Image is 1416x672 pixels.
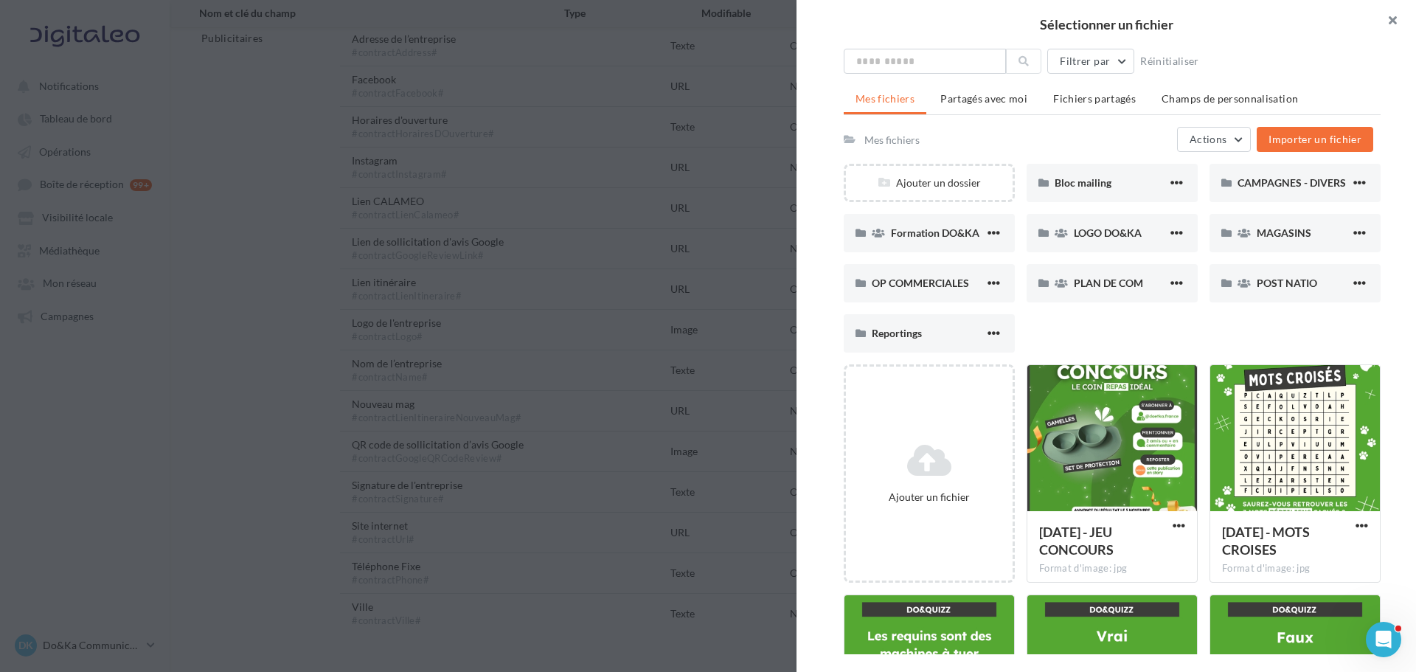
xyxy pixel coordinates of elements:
span: OP COMMERCIALES [872,277,969,289]
span: CAMPAGNES - DIVERS [1238,176,1346,189]
button: Importer un fichier [1257,127,1373,152]
button: Actions [1177,127,1251,152]
button: Réinitialiser [1134,52,1205,70]
span: Actions [1190,133,1226,145]
span: 21.10.2025 - MOTS CROISES [1222,524,1310,558]
span: LOGO DO&KA [1074,226,1142,239]
span: 28.10.2025 - JEU CONCOURS [1039,524,1114,558]
span: POST NATIO [1257,277,1317,289]
div: Ajouter un dossier [846,176,1013,190]
span: PLAN DE COM [1074,277,1143,289]
span: Partagés avec moi [940,92,1027,105]
span: Champs de personnalisation [1162,92,1298,105]
span: Formation DO&KA [891,226,979,239]
div: Ajouter un fichier [852,490,1007,505]
span: Mes fichiers [855,92,914,105]
span: MAGASINS [1257,226,1311,239]
iframe: Intercom live chat [1366,622,1401,657]
div: Format d'image: jpg [1039,562,1185,575]
span: Fichiers partagés [1053,92,1136,105]
div: Mes fichiers [864,133,920,148]
h2: Sélectionner un fichier [820,18,1392,31]
span: Importer un fichier [1268,133,1361,145]
span: Bloc mailing [1055,176,1111,189]
button: Filtrer par [1047,49,1134,74]
div: Format d'image: jpg [1222,562,1368,575]
span: Reportings [872,327,922,339]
